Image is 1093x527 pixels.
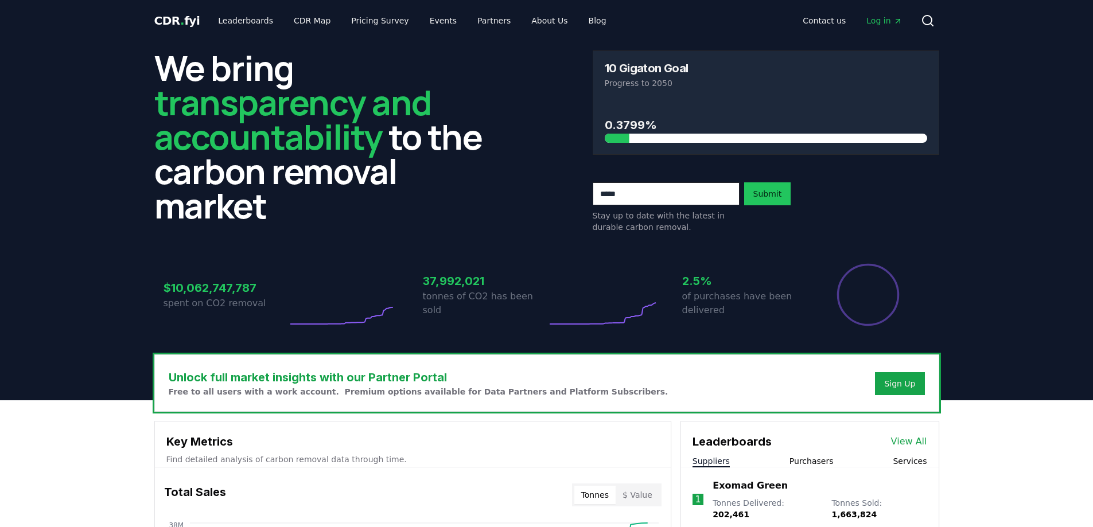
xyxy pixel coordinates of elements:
a: Leaderboards [209,10,282,31]
h3: 0.3799% [605,116,927,134]
h3: Unlock full market insights with our Partner Portal [169,369,668,386]
span: 202,461 [713,510,749,519]
button: $ Value [616,486,659,504]
button: Sign Up [875,372,924,395]
a: Log in [857,10,911,31]
h2: We bring to the carbon removal market [154,50,501,222]
a: Sign Up [884,378,915,389]
h3: Leaderboards [693,433,772,450]
button: Submit [744,182,791,205]
p: Tonnes Sold : [831,497,927,520]
h3: $10,062,747,787 [164,279,287,296]
a: Partners [468,10,520,31]
p: Progress to 2050 [605,77,927,89]
p: spent on CO2 removal [164,296,287,310]
button: Tonnes [574,486,616,504]
a: Blog [579,10,616,31]
a: Pricing Survey [342,10,418,31]
p: Tonnes Delivered : [713,497,820,520]
a: Exomad Green [713,479,788,493]
p: Stay up to date with the latest in durable carbon removal. [593,210,740,233]
p: tonnes of CO2 has been sold [423,290,547,317]
span: 1,663,824 [831,510,877,519]
a: CDR Map [285,10,340,31]
nav: Main [794,10,911,31]
a: About Us [522,10,577,31]
h3: 2.5% [682,272,806,290]
span: transparency and accountability [154,79,431,160]
button: Purchasers [789,455,834,467]
p: of purchases have been delivered [682,290,806,317]
p: Find detailed analysis of carbon removal data through time. [166,454,659,465]
button: Suppliers [693,455,730,467]
p: Free to all users with a work account. Premium options available for Data Partners and Platform S... [169,386,668,397]
h3: Key Metrics [166,433,659,450]
a: Contact us [794,10,855,31]
a: View All [891,435,927,448]
p: 1 [695,493,701,506]
span: Log in [866,15,902,26]
div: Percentage of sales delivered [836,263,900,327]
button: Services [893,455,927,467]
a: Events [421,10,466,31]
h3: Total Sales [164,483,226,506]
h3: 10 Gigaton Goal [605,63,689,74]
span: CDR fyi [154,14,200,28]
span: . [180,14,184,28]
nav: Main [209,10,615,31]
h3: 37,992,021 [423,272,547,290]
a: CDR.fyi [154,13,200,29]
